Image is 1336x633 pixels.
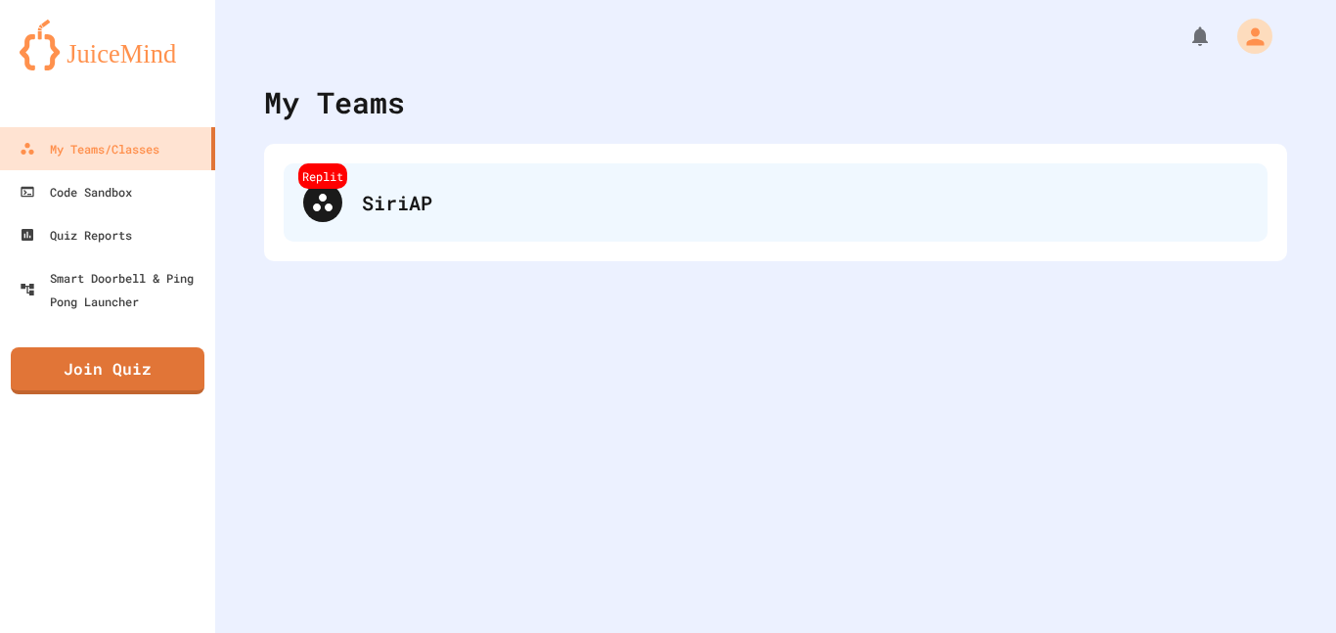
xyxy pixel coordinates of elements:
div: ReplitSiriAP [284,163,1268,242]
div: My Teams [264,80,405,124]
div: My Notifications [1152,20,1217,53]
div: Replit [298,163,347,189]
div: SiriAP [362,188,1248,217]
img: logo-orange.svg [20,20,196,70]
div: Quiz Reports [20,223,132,247]
div: My Teams/Classes [20,137,159,160]
div: My Account [1217,14,1277,59]
div: Code Sandbox [20,180,132,203]
a: Join Quiz [11,347,204,394]
div: Smart Doorbell & Ping Pong Launcher [20,266,207,313]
